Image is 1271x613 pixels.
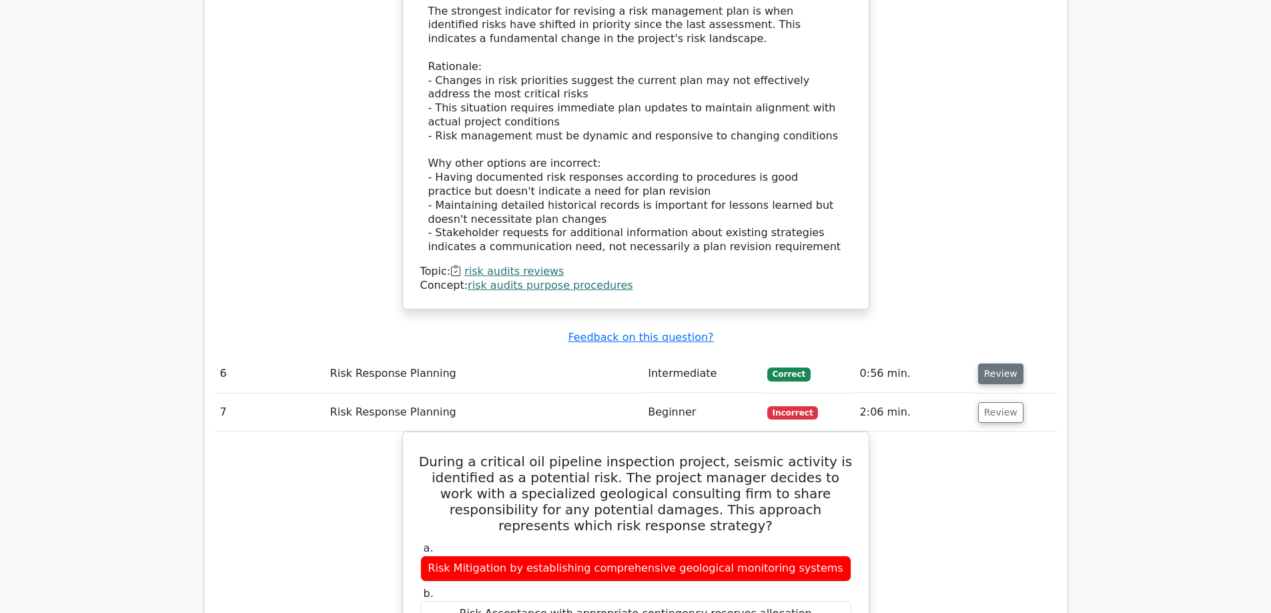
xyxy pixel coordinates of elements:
[468,279,633,291] a: risk audits purpose procedures
[767,406,819,420] span: Incorrect
[419,454,853,534] h5: During a critical oil pipeline inspection project, seismic activity is identified as a potential ...
[643,394,761,432] td: Beginner
[428,5,843,254] div: The strongest indicator for revising a risk management plan is when identified risks have shifted...
[215,355,325,393] td: 6
[325,355,643,393] td: Risk Response Planning
[424,542,434,554] span: a.
[464,265,564,277] a: risk audits reviews
[420,556,851,582] div: Risk Mitigation by establishing comprehensive geological monitoring systems
[767,368,811,381] span: Correct
[855,355,973,393] td: 0:56 min.
[643,355,761,393] td: Intermediate
[420,279,851,293] div: Concept:
[325,394,643,432] td: Risk Response Planning
[420,265,851,279] div: Topic:
[978,402,1023,423] button: Review
[855,394,973,432] td: 2:06 min.
[568,331,713,344] a: Feedback on this question?
[215,394,325,432] td: 7
[978,364,1023,384] button: Review
[424,587,434,600] span: b.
